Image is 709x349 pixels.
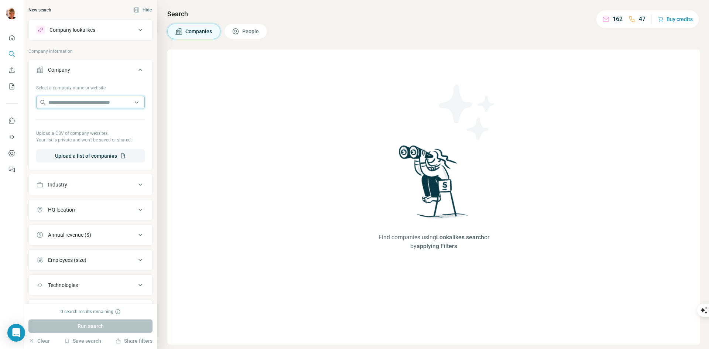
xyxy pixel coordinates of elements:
[29,226,152,244] button: Annual revenue ($)
[6,80,18,93] button: My lists
[36,82,145,91] div: Select a company name or website
[185,28,213,35] span: Companies
[639,15,645,24] p: 47
[36,149,145,162] button: Upload a list of companies
[29,276,152,294] button: Technologies
[36,130,145,137] p: Upload a CSV of company websites.
[48,231,91,239] div: Annual revenue ($)
[242,28,260,35] span: People
[613,15,623,24] p: 162
[28,48,153,55] p: Company information
[6,47,18,61] button: Search
[436,234,484,241] span: Lookalikes search
[658,14,693,24] button: Buy credits
[129,4,157,16] button: Hide
[6,163,18,176] button: Feedback
[6,114,18,127] button: Use Surfe on LinkedIn
[48,256,86,264] div: Employees (size)
[29,301,152,319] button: Keywords
[49,26,95,34] div: Company lookalikes
[28,337,50,345] button: Clear
[48,66,70,73] div: Company
[29,201,152,219] button: HQ location
[434,79,500,146] img: Surfe Illustration - Stars
[29,176,152,194] button: Industry
[61,308,121,315] div: 0 search results remaining
[29,21,152,39] button: Company lookalikes
[417,243,457,250] span: applying Filters
[48,181,67,188] div: Industry
[48,281,78,289] div: Technologies
[6,64,18,77] button: Enrich CSV
[64,337,101,345] button: Save search
[28,7,51,13] div: New search
[115,337,153,345] button: Share filters
[29,251,152,269] button: Employees (size)
[48,206,75,213] div: HQ location
[29,61,152,82] button: Company
[7,324,25,342] div: Open Intercom Messenger
[36,137,145,143] p: Your list is private and won't be saved or shared.
[6,7,18,19] img: Avatar
[374,233,494,251] span: Find companies using or by
[6,130,18,144] button: Use Surfe API
[6,31,18,44] button: Quick start
[6,147,18,160] button: Dashboard
[167,9,700,19] h4: Search
[395,143,472,226] img: Surfe Illustration - Woman searching with binoculars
